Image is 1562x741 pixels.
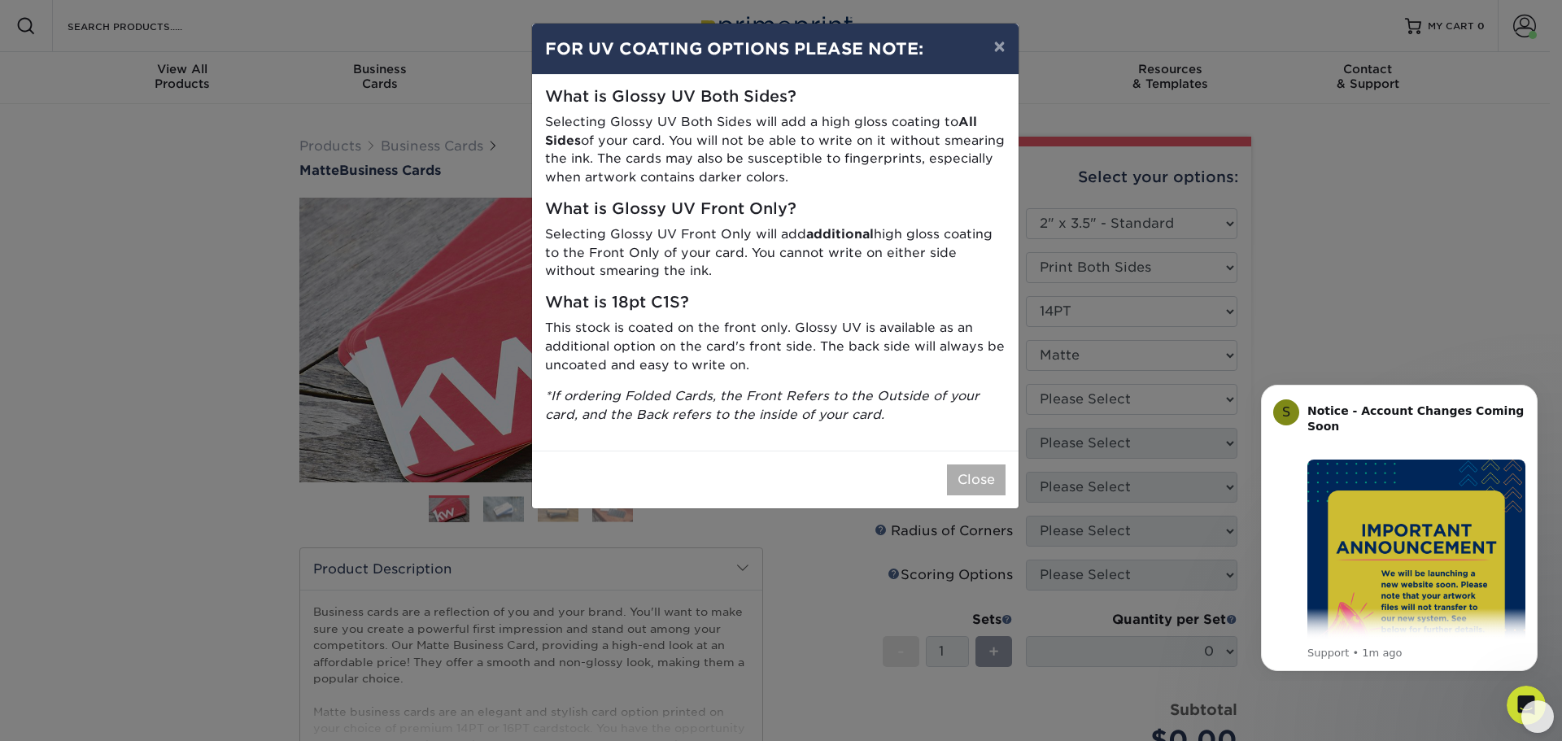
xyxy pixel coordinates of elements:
[545,114,977,148] strong: All Sides
[806,226,874,242] strong: additional
[545,200,1006,219] h5: What is Glossy UV Front Only?
[545,225,1006,281] p: Selecting Glossy UV Front Only will add high gloss coating to the Front Only of your card. You ca...
[947,464,1006,495] button: Close
[545,113,1006,187] p: Selecting Glossy UV Both Sides will add a high gloss coating to of your card. You will not be abl...
[545,88,1006,107] h5: What is Glossy UV Both Sides?
[545,294,1006,312] h5: What is 18pt C1S?
[545,388,980,422] i: *If ordering Folded Cards, the Front Refers to the Outside of your card, and the Back refers to t...
[1237,370,1562,681] iframe: Intercom notifications message
[545,37,1006,61] h4: FOR UV COATING OPTIONS PLEASE NOTE:
[1507,686,1546,725] iframe: Intercom live chat
[545,319,1006,374] p: This stock is coated on the front only. Glossy UV is available as an additional option on the car...
[980,24,1018,69] button: ×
